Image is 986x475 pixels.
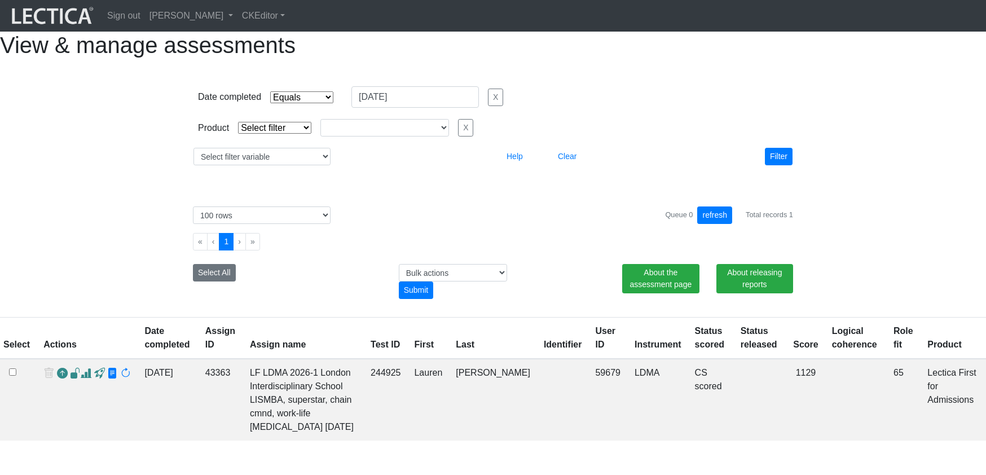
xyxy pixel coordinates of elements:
span: view [70,368,81,380]
img: lecticalive [9,5,94,27]
div: Submit [399,282,434,299]
a: Sign out [103,5,145,27]
a: Last [456,340,474,349]
th: Assign name [243,318,364,359]
a: Status scored [695,326,724,349]
td: 244925 [364,359,407,441]
a: About releasing reports [716,264,793,293]
button: X [458,119,473,137]
span: view [94,368,105,380]
td: Lauren [407,359,449,441]
td: 59679 [588,359,627,441]
td: Lectica First for Admissions [921,359,986,441]
span: view [107,368,118,380]
a: Role fit [893,326,913,349]
button: refresh [697,206,732,224]
a: About the assessment page [622,264,699,293]
td: 43363 [199,359,243,441]
span: 1129 [796,368,816,377]
button: Clear [553,148,582,165]
a: [PERSON_NAME] [145,5,237,27]
span: Analyst score [81,368,91,380]
a: Completed = assessment has been completed; CS scored = assessment has been CLAS scored; LS scored... [695,368,722,391]
div: Date completed [198,90,261,104]
a: Date completed [144,326,190,349]
div: Product [198,121,229,135]
td: LDMA [628,359,688,441]
button: Go to page 1 [219,233,234,250]
button: Help [501,148,528,165]
div: Queue 0 Total records 1 [665,206,793,224]
ul: Pagination [193,233,793,250]
a: Help [501,151,528,161]
button: Filter [765,148,793,165]
td: [PERSON_NAME] [449,359,537,441]
a: First [414,340,434,349]
a: Status released [741,326,777,349]
a: User ID [595,326,615,349]
span: 65 [893,368,904,377]
th: Actions [37,318,138,359]
button: Select All [193,264,236,282]
td: LF LDMA 2026-1 London Interdisciplinary School LISMBA, superstar, chain cmnd, work-life [MEDICAL_... [243,359,364,441]
a: CKEditor [237,5,289,27]
a: Logical coherence [832,326,877,349]
a: Instrument [635,340,681,349]
th: Test ID [364,318,407,359]
td: [DATE] [138,359,198,441]
span: rescore [120,368,131,380]
span: delete [43,366,54,382]
a: Reopen [57,366,68,382]
a: Product [927,340,961,349]
a: Identifier [544,340,582,349]
th: Assign ID [199,318,243,359]
button: X [488,89,503,106]
a: Score [793,340,818,349]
